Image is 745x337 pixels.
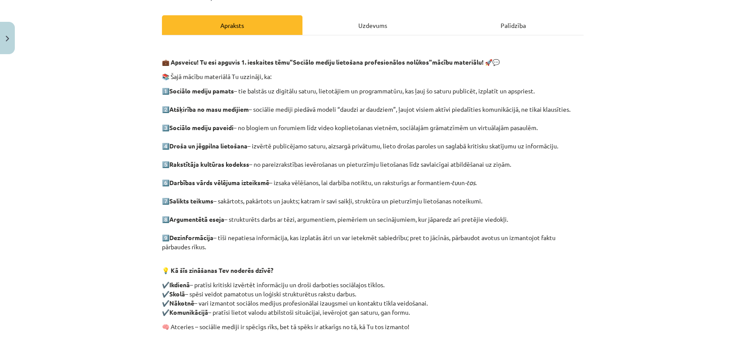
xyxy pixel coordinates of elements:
strong: Skolā [169,290,185,298]
em: -tu [450,179,458,186]
div: Apraksts [162,15,302,35]
p: 1️⃣ – tie balstās uz digitālu saturu, lietotājiem un programmatūru, kas ļauj šo saturu publicēt, ... [162,86,584,261]
strong: Sociālo mediju paveidi [169,124,233,131]
strong: Komunikācijā [169,308,208,316]
strong: 💼 Apsveicu! Tu esi apguvis 1. ieskaites tēmu mācību materiālu! 🚀💬 [162,58,500,66]
strong: Rakstītāja kultūras kodekss [169,160,249,168]
strong: Darbības vārds vēlējuma izteiksmē [169,179,269,186]
strong: Ikdienā [169,281,190,289]
strong: "Sociālo mediju lietošana profesionālos nolūkos" [290,58,432,66]
strong: Droša un jēgpilna lietošana [169,142,247,150]
strong: Atšķirība no masu medijiem [169,105,249,113]
em: -tos [465,179,475,186]
p: 🧠 Atceries – sociālie mediji ir spēcīgs rīks, bet tā spēks ir atkarīgs no tā, kā Tu tos izmanto! [162,322,584,331]
strong: Dezinformācija [169,234,213,241]
div: Palīdzība [443,15,584,35]
img: icon-close-lesson-0947bae3869378f0d4975bcd49f059093ad1ed9edebbc8119c70593378902aed.svg [6,36,9,41]
strong: Nākotnē [169,299,194,307]
div: Uzdevums [302,15,443,35]
strong: 💡 Kā šīs zināšanas Tev noderēs dzīvē? [162,266,273,274]
strong: Sociālo mediju pamats [169,87,234,95]
strong: Argumentētā eseja [169,215,224,223]
p: ✔️ – pratīsi kritiski izvērtēt informāciju un droši darboties sociālajos tīklos. ✔️ – spēsi veido... [162,280,584,317]
p: 📚 Šajā mācību materiālā Tu uzzināji, ka: [162,72,584,81]
strong: Salikts teikums [169,197,213,205]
